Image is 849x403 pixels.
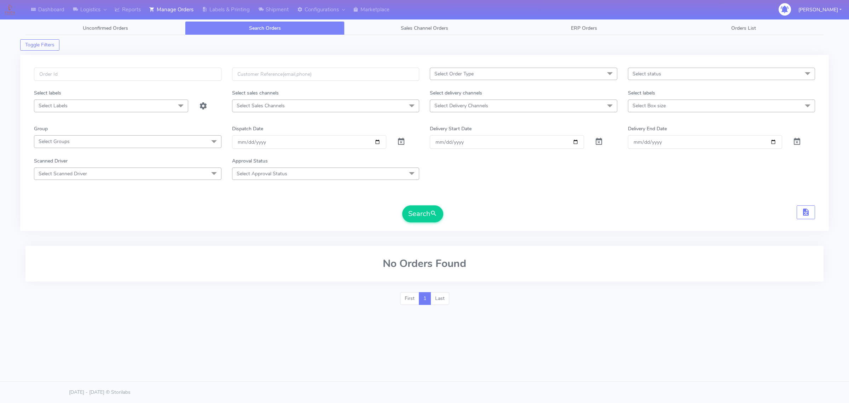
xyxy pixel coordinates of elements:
[434,70,474,77] span: Select Order Type
[39,138,70,145] span: Select Groups
[628,89,655,97] label: Select labels
[249,25,281,32] span: Search Orders
[34,125,48,132] label: Group
[430,125,472,132] label: Delivery Start Date
[39,102,68,109] span: Select Labels
[430,89,482,97] label: Select delivery channels
[434,102,488,109] span: Select Delivery Channels
[25,21,824,35] ul: Tabs
[633,102,666,109] span: Select Box size
[34,89,61,97] label: Select labels
[232,89,279,97] label: Select sales channels
[633,70,661,77] span: Select status
[232,125,263,132] label: Dispatch Date
[232,68,420,81] input: Customer Reference(email,phone)
[793,2,847,17] button: [PERSON_NAME]
[83,25,128,32] span: Unconfirmed Orders
[419,292,431,305] a: 1
[401,25,448,32] span: Sales Channel Orders
[571,25,597,32] span: ERP Orders
[34,157,68,165] label: Scanned Driver
[39,170,87,177] span: Select Scanned Driver
[237,170,287,177] span: Select Approval Status
[628,125,667,132] label: Delivery End Date
[731,25,756,32] span: Orders List
[34,68,221,81] input: Order Id
[237,102,285,109] span: Select Sales Channels
[232,157,268,165] label: Approval Status
[34,258,815,269] h2: No Orders Found
[20,39,59,51] button: Toggle Filters
[402,205,443,222] button: Search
